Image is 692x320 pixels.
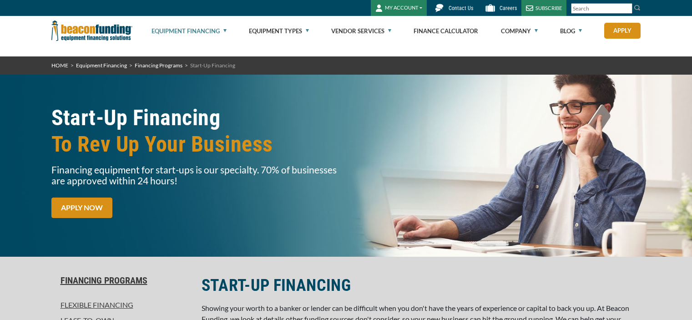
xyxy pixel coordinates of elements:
[51,16,132,46] img: Beacon Funding Corporation logo
[51,198,112,218] a: APPLY NOW
[249,16,309,46] a: Equipment Types
[331,16,391,46] a: Vendor Services
[135,62,182,69] a: Financing Programs
[571,3,632,14] input: Search
[152,16,227,46] a: Equipment Financing
[500,5,517,11] span: Careers
[414,16,478,46] a: Finance Calculator
[51,300,191,310] a: Flexible Financing
[604,23,641,39] a: Apply
[51,131,341,157] span: To Rev Up Your Business
[202,275,641,296] h2: START-UP FINANCING
[51,105,341,157] h1: Start-Up Financing
[623,5,630,12] a: Clear search text
[634,4,641,11] img: Search
[51,62,68,69] a: HOME
[190,62,235,69] span: Start-Up Financing
[76,62,127,69] a: Equipment Financing
[51,275,191,286] a: Financing Programs
[501,16,538,46] a: Company
[51,164,341,186] p: Financing equipment for start-ups is our specialty. 70% of businesses are approved within 24 hours!
[560,16,582,46] a: Blog
[449,5,473,11] span: Contact Us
